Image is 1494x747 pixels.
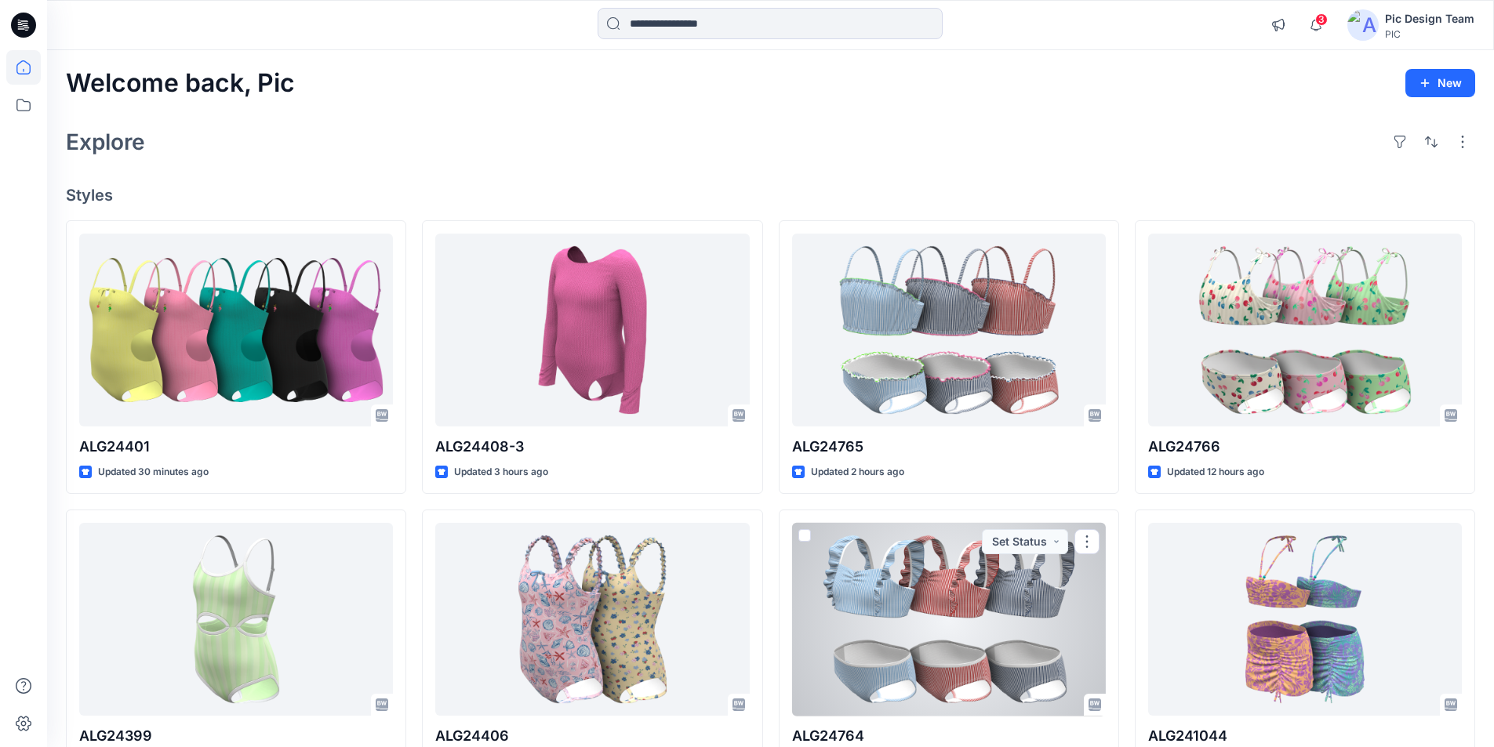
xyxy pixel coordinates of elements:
a: ALG24399 [79,523,393,716]
a: ALG241044 [1148,523,1462,716]
a: ALG24766 [1148,234,1462,427]
p: ALG24399 [79,725,393,747]
div: PIC [1385,28,1474,40]
button: New [1405,69,1475,97]
a: ALG24406 [435,523,749,716]
p: ALG24408-3 [435,436,749,458]
a: ALG24764 [792,523,1106,716]
p: ALG24406 [435,725,749,747]
p: ALG24764 [792,725,1106,747]
p: ALG241044 [1148,725,1462,747]
span: 3 [1315,13,1328,26]
a: ALG24401 [79,234,393,427]
p: Updated 30 minutes ago [98,464,209,480]
h2: Explore [66,129,145,154]
div: Pic Design Team [1385,9,1474,28]
p: Updated 3 hours ago [454,464,548,480]
h2: Welcome back, Pic [66,69,295,98]
h4: Styles [66,186,1475,205]
p: ALG24765 [792,436,1106,458]
a: ALG24765 [792,234,1106,427]
a: ALG24408-3 [435,234,749,427]
p: Updated 2 hours ago [811,464,904,480]
p: ALG24766 [1148,436,1462,458]
p: ALG24401 [79,436,393,458]
img: avatar [1347,9,1379,41]
p: Updated 12 hours ago [1167,464,1264,480]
